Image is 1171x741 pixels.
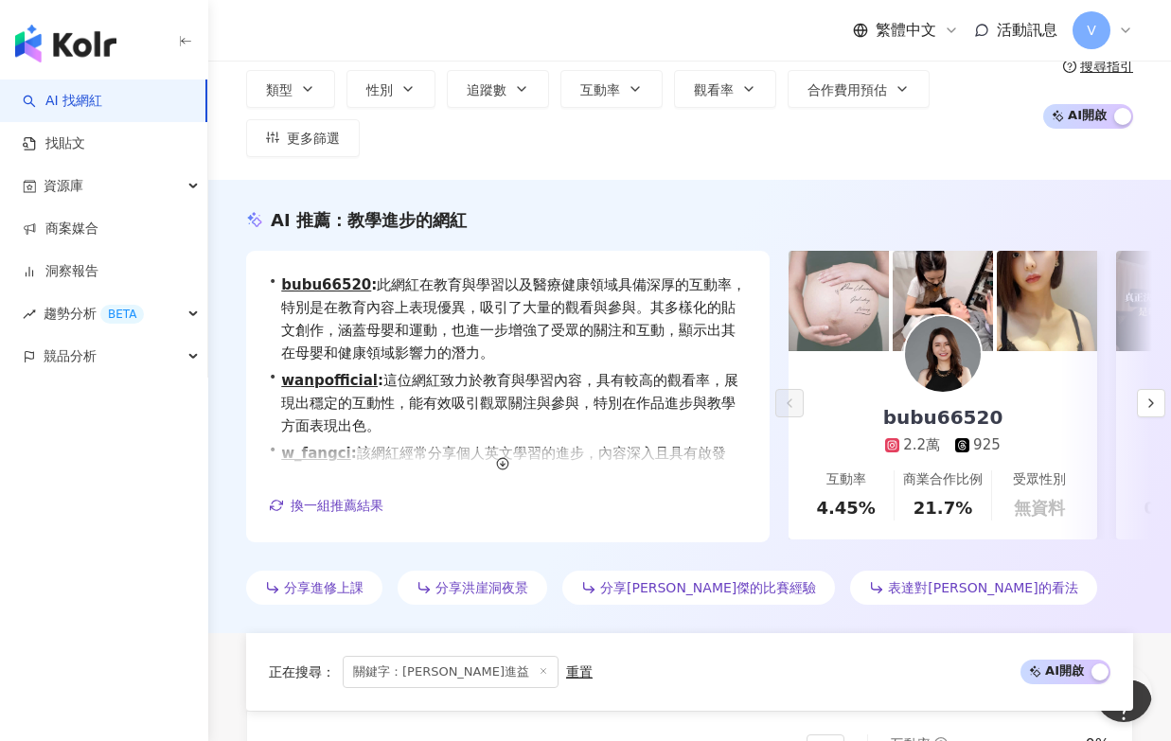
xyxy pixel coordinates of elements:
span: : [351,445,357,462]
span: 分享洪崖洞夜景 [435,580,528,595]
a: 商案媒合 [23,220,98,238]
div: 無資料 [1014,496,1065,520]
span: : [371,276,377,293]
span: 追蹤數 [467,82,506,97]
span: 繁體中文 [876,20,936,41]
div: 4.45% [816,496,875,520]
button: 觀看率 [674,70,776,108]
div: 商業合作比例 [903,470,983,489]
span: 性別 [366,82,393,97]
span: 類型 [266,82,293,97]
button: 互動率 [560,70,663,108]
span: 趨勢分析 [44,292,144,335]
div: 2.2萬 [903,435,940,455]
span: : [378,372,383,389]
img: post-image [789,251,889,351]
span: 教學進步的網紅 [347,210,467,230]
span: V [1087,20,1096,41]
div: bubu66520 [864,404,1022,431]
div: 受眾性別 [1013,470,1066,489]
span: 此網紅在教育與學習以及醫療健康領域具備深厚的互動率，特別是在教育內容上表現優異，吸引了大量的觀看與參與。其多樣化的貼文創作，涵蓋母嬰和運動，也進一步增強了受眾的關注和互動，顯示出其在母嬰和健康領... [281,273,747,364]
div: AI 推薦 ： [271,208,467,232]
a: 洞察報告 [23,262,98,281]
span: 合作費用預估 [807,82,887,97]
span: 分享進修上課 [284,580,364,595]
div: 互動率 [826,470,866,489]
span: 活動訊息 [997,21,1057,39]
span: 該網紅經常分享個人英文學習的進步，內容深入且具有啟發性，能引起粉絲共鳴，提升互動率。透過貼文創作，吸引關注並鼓勵觀眾一起成長，使其成為極具吸引力的內容創作者。 [281,442,747,510]
span: 資源庫 [44,165,83,207]
div: BETA [100,305,144,324]
span: 表達對[PERSON_NAME]的看法 [888,580,1077,595]
span: 分享[PERSON_NAME]傑的比賽經驗 [600,580,816,595]
span: 觀看率 [694,82,734,97]
span: 這位網紅致力於教育與學習內容，具有較高的觀看率，展現出穩定的互動性，能有效吸引觀眾關注與參與，特別在作品進步與教學方面表現出色。 [281,369,747,437]
button: 合作費用預估 [788,70,930,108]
span: rise [23,308,36,321]
img: post-image [893,251,993,351]
button: 類型 [246,70,335,108]
a: wanpofficial [281,372,378,389]
div: • [269,442,747,510]
a: searchAI 找網紅 [23,92,102,111]
span: 更多篩選 [287,131,340,146]
a: bubu665202.2萬925互動率4.45%商業合作比例21.7%受眾性別無資料 [789,351,1097,539]
span: 關鍵字：[PERSON_NAME]進益 [343,656,559,688]
span: 正在搜尋 ： [269,664,335,679]
div: • [269,369,747,437]
button: 更多篩選 [246,119,360,157]
div: • [269,273,747,364]
div: 搜尋指引 [1080,59,1133,74]
a: 找貼文 [23,134,85,153]
a: w_fangci [281,445,350,462]
span: 換一組推薦結果 [291,498,383,513]
img: KOL Avatar [905,316,981,392]
button: 性別 [346,70,435,108]
span: 競品分析 [44,335,97,378]
img: post-image [997,251,1097,351]
span: question-circle [1063,60,1076,73]
span: 互動率 [580,82,620,97]
img: logo [15,25,116,62]
a: bubu66520 [281,276,371,293]
div: 21.7% [914,496,972,520]
button: 換一組推薦結果 [269,491,384,520]
div: 重置 [566,664,593,679]
div: 925 [973,435,1001,455]
button: 追蹤數 [447,70,549,108]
